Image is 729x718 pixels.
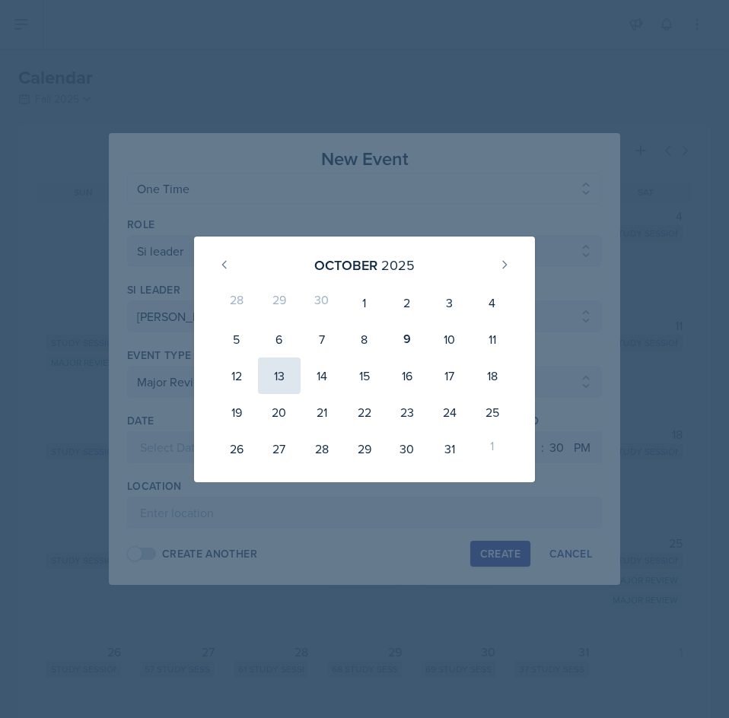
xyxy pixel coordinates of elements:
div: 8 [343,321,386,357]
div: 21 [301,394,343,430]
div: 12 [215,357,258,394]
div: 3 [428,284,471,321]
div: 30 [386,430,428,467]
div: 28 [215,284,258,321]
div: 31 [428,430,471,467]
div: 6 [258,321,301,357]
div: 29 [343,430,386,467]
div: 16 [386,357,428,394]
div: 2025 [381,255,415,275]
div: 18 [471,357,514,394]
div: October [314,255,377,275]
div: 14 [301,357,343,394]
div: 26 [215,430,258,467]
div: 20 [258,394,301,430]
div: 28 [301,430,343,467]
div: 5 [215,321,258,357]
div: 27 [258,430,301,467]
div: 7 [301,321,343,357]
div: 13 [258,357,301,394]
div: 22 [343,394,386,430]
div: 10 [428,321,471,357]
div: 4 [471,284,514,321]
div: 30 [301,284,343,321]
div: 19 [215,394,258,430]
div: 25 [471,394,514,430]
div: 24 [428,394,471,430]
div: 29 [258,284,301,321]
div: 1 [343,284,386,321]
div: 15 [343,357,386,394]
div: 2 [386,284,428,321]
div: 1 [471,430,514,467]
div: 23 [386,394,428,430]
div: 17 [428,357,471,394]
div: 11 [471,321,514,357]
div: 9 [386,321,428,357]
